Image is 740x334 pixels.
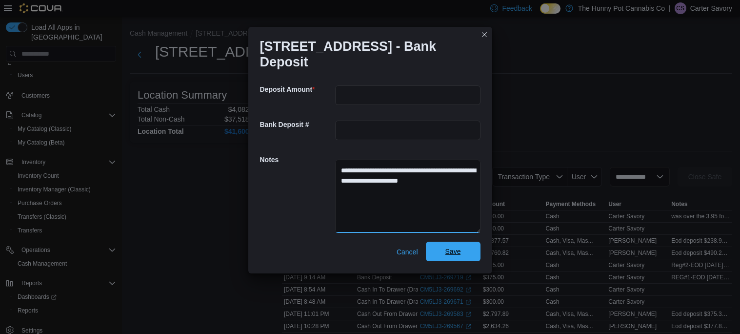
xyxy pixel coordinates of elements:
span: Save [445,247,461,256]
h5: Notes [260,150,333,169]
button: Closes this modal window [479,29,490,41]
h5: Bank Deposit # [260,115,333,134]
span: Cancel [397,247,418,257]
button: Save [426,242,480,261]
h5: Deposit Amount [260,80,333,99]
h1: [STREET_ADDRESS] - Bank Deposit [260,39,473,70]
button: Cancel [393,242,422,262]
